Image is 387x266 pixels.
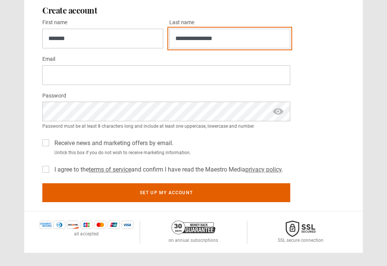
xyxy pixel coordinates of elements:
p: SSL secure connection [278,237,324,244]
small: Untick this box if you do not wish to receive marketing information. [51,149,290,156]
a: terms of service [89,166,131,173]
img: diners [53,221,65,229]
img: discover [67,221,79,229]
img: amex [40,221,52,229]
button: Set up my account [42,183,290,202]
img: mastercard [94,221,106,229]
img: 30-day-money-back-guarantee-c866a5dd536ff72a469b.png [172,221,215,234]
label: First name [42,18,67,27]
label: Receive news and marketing offers by email. [51,139,173,148]
p: on annual subscriptions [169,237,218,244]
small: Password must be at least 8 characters long and include at least one uppercase, lowercase and num... [42,123,290,130]
p: all accepted [74,230,99,237]
a: privacy policy [245,166,282,173]
label: Last name [169,18,194,27]
label: Email [42,55,55,64]
img: jcb [80,221,93,229]
img: unionpay [108,221,120,229]
img: visa [121,221,133,229]
label: I agree to the and confirm I have read the Maestro Media . [51,165,283,174]
label: Password [42,91,66,101]
h2: Create account [42,6,345,15]
span: show password [272,102,284,121]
